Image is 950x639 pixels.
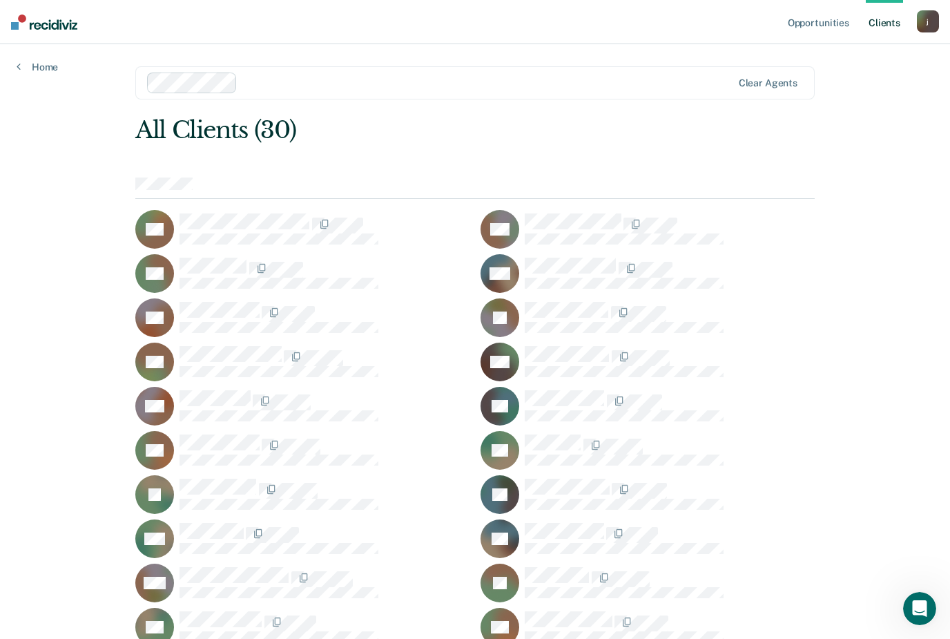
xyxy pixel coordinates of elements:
div: Clear agents [739,77,797,89]
a: Home [17,61,58,73]
iframe: Intercom live chat [903,592,936,625]
img: Recidiviz [11,15,77,30]
div: All Clients (30) [135,116,679,144]
button: j [917,10,939,32]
